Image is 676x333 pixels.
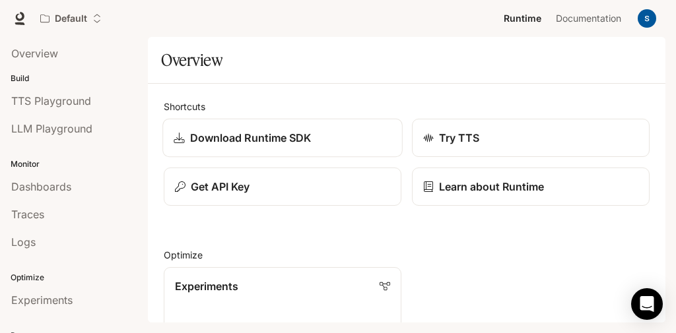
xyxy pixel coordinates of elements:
[34,5,108,32] button: Open workspace menu
[504,11,541,27] span: Runtime
[631,288,663,320] div: Open Intercom Messenger
[634,5,660,32] button: User avatar
[556,11,621,27] span: Documentation
[164,248,650,262] h2: Optimize
[55,13,87,24] p: Default
[164,100,650,113] h2: Shortcuts
[412,119,650,157] a: Try TTS
[190,130,312,146] p: Download Runtime SDK
[161,47,222,73] h1: Overview
[175,278,238,294] p: Experiments
[164,167,401,206] button: Get API Key
[439,130,479,146] p: Try TTS
[498,5,547,32] a: Runtime
[162,119,403,158] a: Download Runtime SDK
[439,179,544,195] p: Learn about Runtime
[191,179,250,195] p: Get API Key
[548,5,628,32] a: Documentation
[638,9,656,28] img: User avatar
[412,167,650,206] a: Learn about Runtime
